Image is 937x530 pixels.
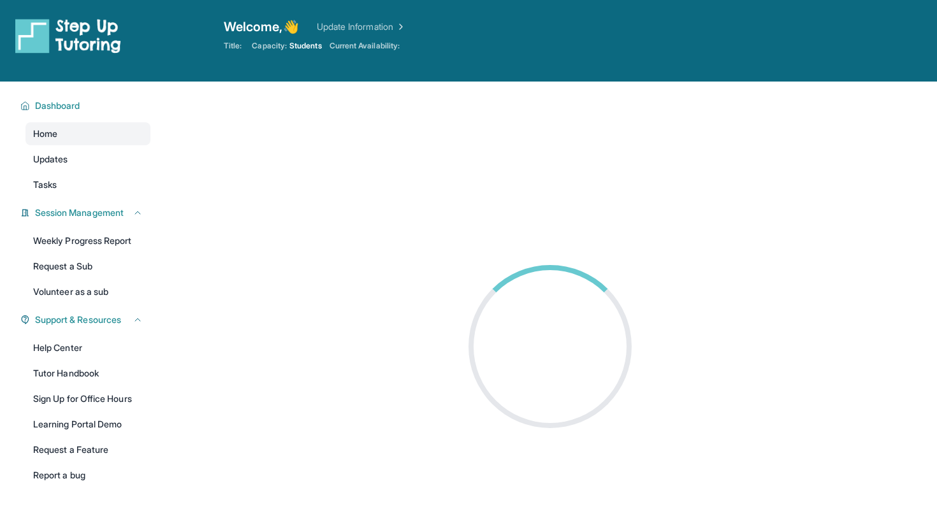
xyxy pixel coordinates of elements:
[25,148,150,171] a: Updates
[252,41,287,51] span: Capacity:
[33,178,57,191] span: Tasks
[33,153,68,166] span: Updates
[25,229,150,252] a: Weekly Progress Report
[33,127,57,140] span: Home
[25,413,150,436] a: Learning Portal Demo
[289,41,322,51] span: Students
[25,464,150,487] a: Report a bug
[35,313,121,326] span: Support & Resources
[25,438,150,461] a: Request a Feature
[224,18,299,36] span: Welcome, 👋
[25,122,150,145] a: Home
[317,20,406,33] a: Update Information
[25,362,150,385] a: Tutor Handbook
[330,41,400,51] span: Current Availability:
[30,313,143,326] button: Support & Resources
[35,99,80,112] span: Dashboard
[393,20,406,33] img: Chevron Right
[30,206,143,219] button: Session Management
[15,18,121,54] img: logo
[25,387,150,410] a: Sign Up for Office Hours
[224,41,242,51] span: Title:
[25,336,150,359] a: Help Center
[25,255,150,278] a: Request a Sub
[25,280,150,303] a: Volunteer as a sub
[25,173,150,196] a: Tasks
[35,206,124,219] span: Session Management
[30,99,143,112] button: Dashboard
